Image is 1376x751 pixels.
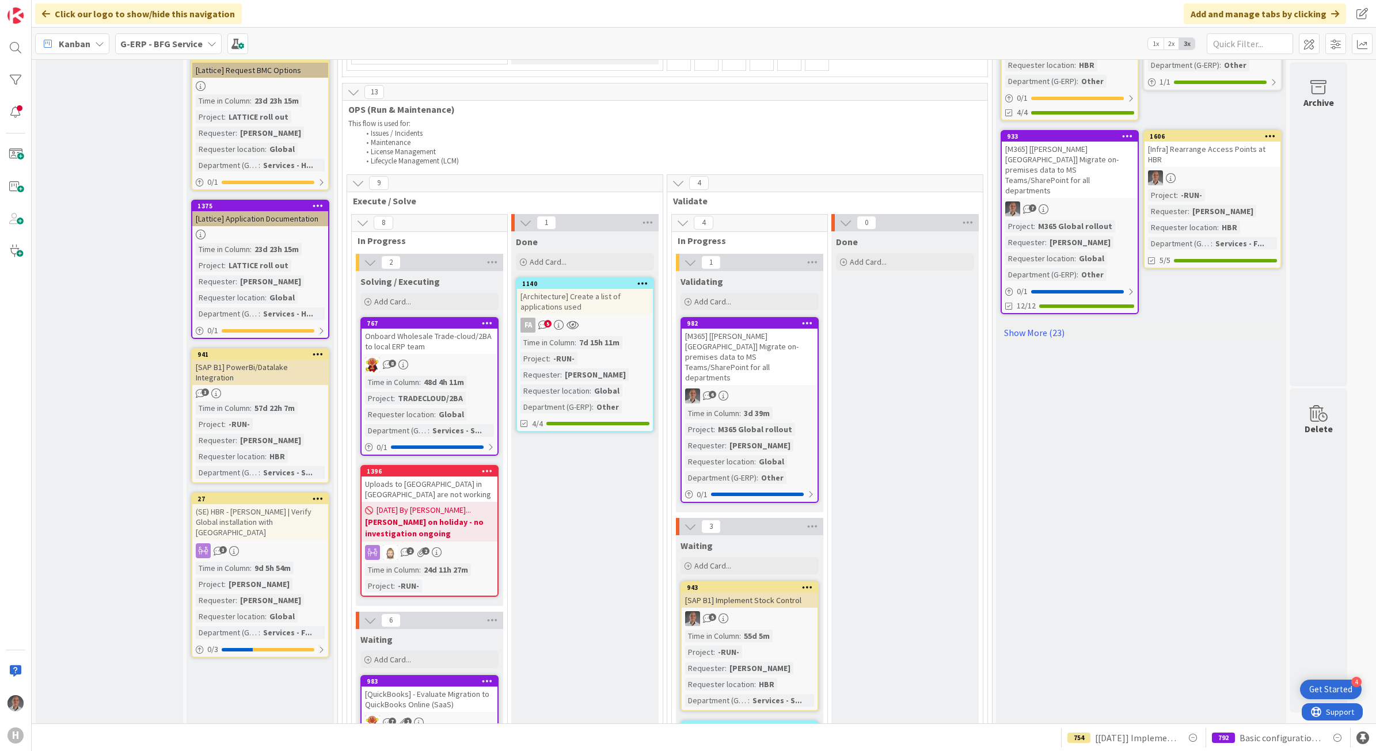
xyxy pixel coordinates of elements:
div: 933 [1002,131,1138,142]
div: 23d 23h 15m [252,243,302,256]
div: Requester location [196,143,265,155]
div: Project [196,259,224,272]
div: 0/1 [682,487,818,502]
div: 983 [367,677,497,685]
div: 1606 [1150,132,1280,140]
div: Services - S... [260,466,316,479]
span: 1x [1148,38,1164,49]
div: 933[M365] [[PERSON_NAME] [GEOGRAPHIC_DATA]] Migrate on-premises data to MS Teams/SharePoint for a... [1002,131,1138,198]
a: 933[M365] [[PERSON_NAME] [GEOGRAPHIC_DATA]] Migrate on-premises data to MS Teams/SharePoint for a... [1001,130,1139,314]
div: HBR [1076,59,1097,71]
div: Department (G-ERP) [196,159,259,171]
div: 1375 [197,202,328,210]
span: 9 [369,176,389,190]
div: 24d 11h 27m [421,563,471,576]
div: Onboard Wholesale Trade-cloud/2BA to local ERP team [362,329,497,354]
div: Requester [196,127,235,139]
span: : [713,646,715,658]
div: (SE) HBR - [PERSON_NAME] | Verify Global installation with [GEOGRAPHIC_DATA] [192,504,328,540]
span: 0 / 3 [207,643,218,655]
span: : [1074,252,1076,265]
div: Archive [1303,96,1334,109]
span: 0 / 1 [207,176,218,188]
span: : [250,562,252,574]
span: : [265,610,267,623]
div: [SAP B1] Implement Stock Control [682,593,818,608]
span: : [1077,268,1078,281]
span: 0 / 1 [377,441,387,453]
span: : [393,580,395,592]
div: 941[SAP B1] PowerBi/Datalake Integration [192,349,328,385]
div: 27 [192,494,328,504]
a: 1375[Lattice] Application DocumentationTime in Column:23d 23h 15mProject:LATTICE roll outRequeste... [191,200,329,339]
span: : [1219,59,1221,71]
a: 767Onboard Wholesale Trade-cloud/2BA to local ERP teamLCTime in Column:48d 4h 11mProject:TRADECLO... [360,317,499,456]
div: Department (G-ERP) [365,424,428,437]
span: : [265,291,267,304]
div: Global [267,291,298,304]
div: 23d 23h 15m [252,94,302,107]
div: 1715 [687,723,818,731]
div: [Lattice] Application Documentation [192,211,328,226]
span: : [739,630,741,642]
span: : [250,94,252,107]
div: PS [682,611,818,626]
span: Add Card... [694,296,731,307]
a: 27(SE) HBR - [PERSON_NAME] | Verify Global installation with [GEOGRAPHIC_DATA]Time in Column:9d 5... [191,493,329,658]
div: Requester [685,662,725,674]
div: [M365] [[PERSON_NAME] [GEOGRAPHIC_DATA]] Migrate on-premises data to MS Teams/SharePoint for all ... [682,329,818,385]
span: : [1217,221,1219,234]
div: Global [267,143,298,155]
div: Requester location [365,408,434,421]
span: : [748,694,750,707]
span: : [1045,236,1047,249]
div: Project [196,418,224,430]
span: OPS (Run & Maintenance) [348,104,973,115]
span: 5/5 [1160,254,1170,266]
div: Requester location [685,678,754,691]
div: 0/1 [1002,284,1138,299]
span: Add Card... [374,654,411,665]
div: 1/1 [1145,75,1280,89]
div: LC [362,357,497,372]
div: 0/3 [192,642,328,657]
div: 1396Uploads to [GEOGRAPHIC_DATA] in [GEOGRAPHIC_DATA] are not working [362,466,497,502]
span: 3x [1179,38,1195,49]
span: Validate [673,195,968,207]
div: Requester location [685,455,754,468]
div: 1375[Lattice] Application Documentation [192,201,328,226]
div: 1140[Architecture] Create a list of applications used [517,279,653,314]
span: 7 [1029,204,1036,212]
div: [PERSON_NAME] [237,127,304,139]
div: 57d 22h 7m [252,402,298,414]
div: Department (G-ERP) [685,694,748,707]
span: Add Card... [530,257,567,267]
div: Time in Column [520,336,575,349]
span: : [235,127,237,139]
div: Open Get Started checklist, remaining modules: 4 [1300,680,1362,699]
div: Uploads to [GEOGRAPHIC_DATA] in [GEOGRAPHIC_DATA] are not working [362,476,497,502]
span: 1 / 1 [1160,76,1170,88]
a: 1140[Architecture] Create a list of applications usedFATime in Column:7d 15h 11mProject:-RUN-Requ... [516,277,654,432]
div: 933 [1007,132,1138,140]
div: [Lattice] Request BMC Options [192,63,328,78]
div: 1375 [192,201,328,211]
div: 943 [687,584,818,592]
div: Other [1078,75,1107,87]
div: Time in Column [365,563,419,576]
span: 0 / 1 [697,489,708,501]
div: 982 [682,318,818,329]
span: : [259,626,260,639]
span: Execute / Solve [353,195,648,207]
span: : [235,434,237,447]
div: LATTICE roll out [226,110,291,123]
div: [PERSON_NAME] [237,275,304,288]
div: TRADECLOUD/2BA [395,392,466,405]
span: : [250,402,252,414]
div: Requester location [1005,59,1074,71]
img: PS [1005,201,1020,216]
div: HBR [267,450,288,463]
span: : [235,594,237,607]
div: FA [517,318,653,333]
div: Project [1148,189,1176,201]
